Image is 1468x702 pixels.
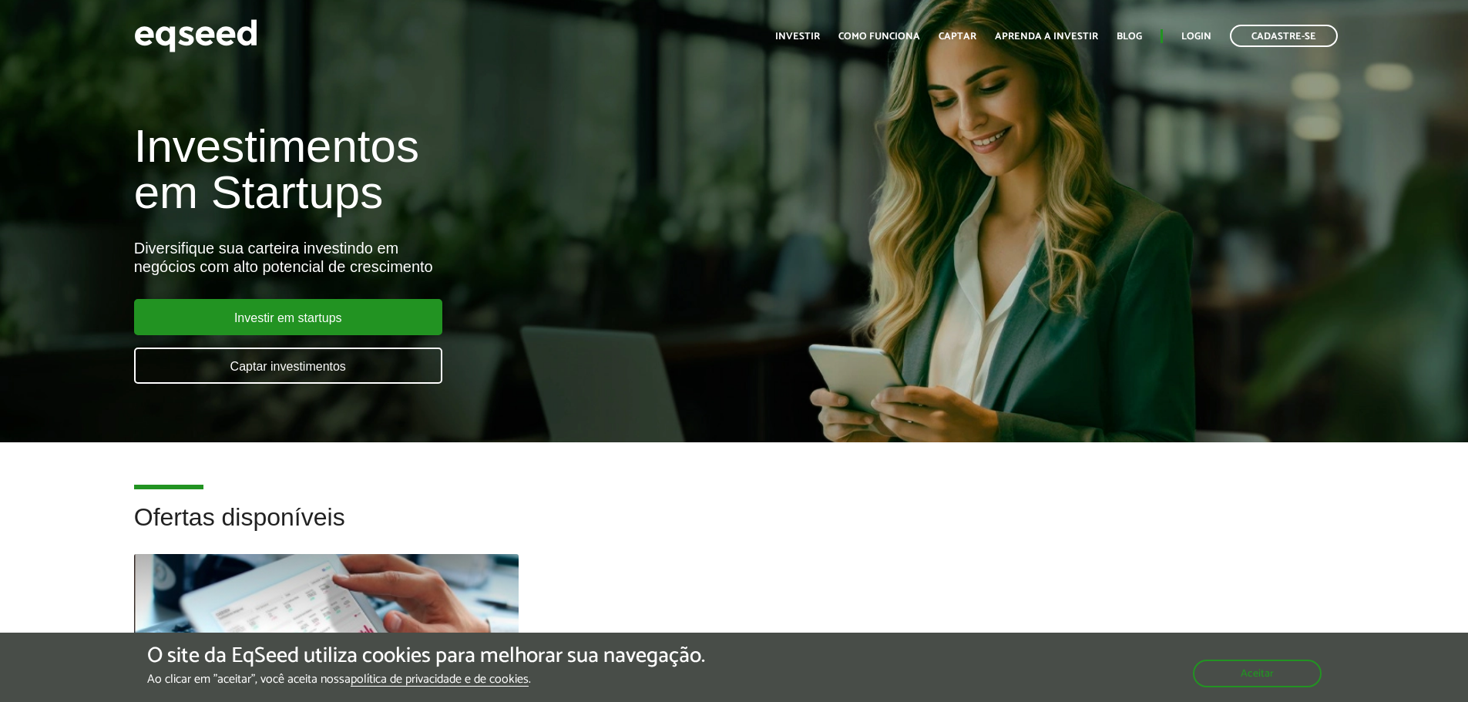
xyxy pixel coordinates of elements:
[147,644,705,668] h5: O site da EqSeed utiliza cookies para melhorar sua navegação.
[134,123,845,216] h1: Investimentos em Startups
[995,32,1098,42] a: Aprenda a investir
[134,504,1335,554] h2: Ofertas disponíveis
[1181,32,1211,42] a: Login
[134,15,257,56] img: EqSeed
[134,299,442,335] a: Investir em startups
[1193,660,1322,687] button: Aceitar
[351,673,529,687] a: política de privacidade e de cookies
[838,32,920,42] a: Como funciona
[134,348,442,384] a: Captar investimentos
[1117,32,1142,42] a: Blog
[147,672,705,687] p: Ao clicar em "aceitar", você aceita nossa .
[939,32,976,42] a: Captar
[134,239,845,276] div: Diversifique sua carteira investindo em negócios com alto potencial de crescimento
[775,32,820,42] a: Investir
[1230,25,1338,47] a: Cadastre-se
